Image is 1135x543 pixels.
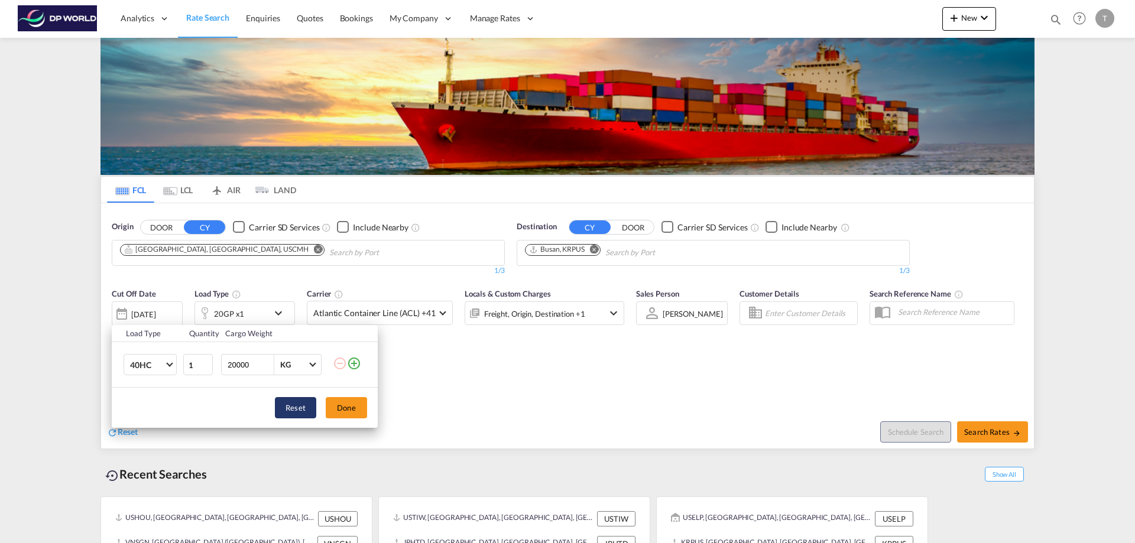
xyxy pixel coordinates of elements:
input: Enter Weight [226,355,274,375]
md-icon: icon-minus-circle-outline [333,356,347,370]
button: Done [326,397,367,418]
input: Qty [183,354,213,375]
span: 40HC [130,359,164,371]
th: Load Type [112,325,182,342]
div: KG [280,360,291,369]
button: Reset [275,397,316,418]
th: Quantity [182,325,219,342]
md-icon: icon-plus-circle-outline [347,356,361,370]
md-select: Choose: 40HC [124,354,177,375]
div: Cargo Weight [225,328,326,339]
